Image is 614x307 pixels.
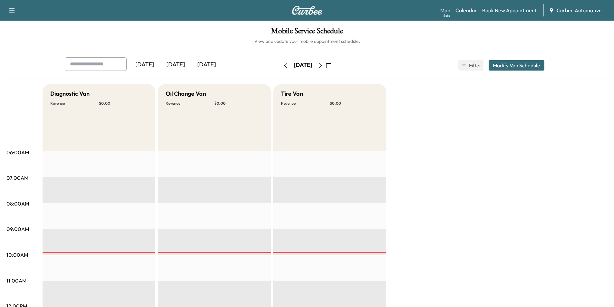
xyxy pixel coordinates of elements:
[292,6,323,15] img: Curbee Logo
[166,89,206,98] h5: Oil Change Van
[281,101,330,106] p: Revenue
[455,6,477,14] a: Calendar
[281,89,303,98] h5: Tire Van
[6,200,29,207] p: 08:00AM
[129,57,160,72] div: [DATE]
[214,101,263,106] p: $ 0.00
[6,27,608,38] h1: Mobile Service Schedule
[294,61,312,69] div: [DATE]
[557,6,602,14] span: Curbee Automotive
[160,57,191,72] div: [DATE]
[6,277,26,284] p: 11:00AM
[489,60,544,71] button: Modify Van Schedule
[6,225,29,233] p: 09:00AM
[6,174,28,182] p: 07:00AM
[443,13,450,18] div: Beta
[191,57,222,72] div: [DATE]
[166,101,214,106] p: Revenue
[458,60,483,71] button: Filter
[330,101,378,106] p: $ 0.00
[482,6,537,14] a: Book New Appointment
[6,38,608,44] h6: View and update your mobile appointment schedule.
[99,101,148,106] p: $ 0.00
[440,6,450,14] a: MapBeta
[50,89,90,98] h5: Diagnostic Van
[50,101,99,106] p: Revenue
[6,149,29,156] p: 06:00AM
[6,251,28,259] p: 10:00AM
[469,62,481,69] span: Filter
